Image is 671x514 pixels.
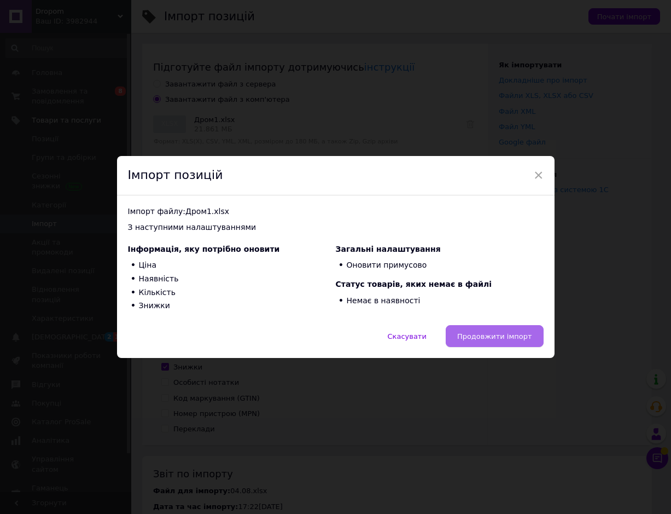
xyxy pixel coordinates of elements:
span: Скасувати [388,332,427,340]
li: Немає в наявності [336,294,544,308]
div: Імпорт файлу: Дром1.xlsx [128,206,544,217]
li: Кількість [128,286,336,299]
li: Ціна [128,259,336,273]
button: Скасувати [376,325,438,347]
li: Оновити примусово [336,259,544,273]
button: Продовжити імпорт [446,325,544,347]
span: Статус товарів, яких немає в файлі [336,280,492,288]
span: Продовжити імпорт [457,332,532,340]
span: Інформація, яку потрібно оновити [128,245,280,253]
li: Наявність [128,272,336,286]
span: × [534,166,544,184]
div: З наступними налаштуваннями [128,222,544,233]
li: Знижки [128,299,336,313]
div: Імпорт позицій [117,156,555,195]
span: Загальні налаштування [336,245,441,253]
